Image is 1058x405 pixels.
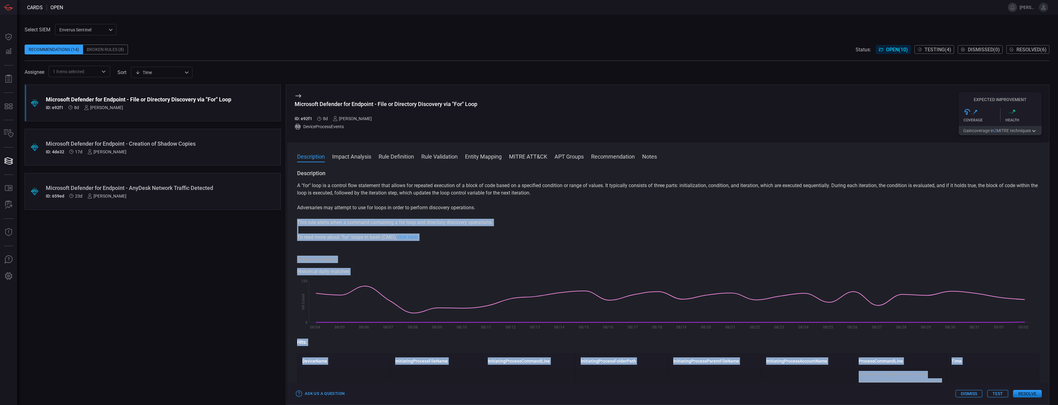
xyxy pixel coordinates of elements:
[74,105,79,110] span: Sep 11, 2025 6:31 AM
[75,194,82,199] span: Aug 27, 2025 8:31 AM
[297,268,1039,275] div: Historical daily matches
[1005,118,1042,122] div: Health
[297,152,325,160] button: Description
[301,294,305,310] text: Hit Count
[383,325,393,329] text: 08/07
[297,339,307,345] strong: Hits:
[628,325,638,329] text: 08/17
[1016,47,1047,53] span: Resolved ( 6 )
[25,27,50,33] label: Select SIEM
[46,96,236,103] div: Microsoft Defender for Endpoint - File or Directory Discovery via "For" Loop
[798,325,809,329] text: 08/24
[87,149,126,154] div: [PERSON_NAME]
[876,45,911,54] button: Open(10)
[295,101,477,107] div: Microsoft Defender for Endpoint - File or Directory Discovery via "For" Loop
[335,325,345,329] text: 08/05
[1,99,16,114] button: MITRE - Detection Posture
[847,325,857,329] text: 08/26
[379,152,414,160] button: Rule Definition
[859,359,903,364] strong: ProcessCommandLine
[1,252,16,267] button: Ask Us A Question
[959,126,1042,135] button: Gaincoverage in2MITRE techniques
[297,234,1039,241] p: To read more about "for" loops in bash (CMD),
[1,126,16,141] button: Inventory
[1,269,16,284] button: Preferences
[323,116,328,121] span: Sep 11, 2025 6:31 AM
[83,45,128,54] div: Broken Rules (8)
[297,256,1039,263] h3: Impact Analysis
[310,325,320,329] text: 08/04
[46,149,64,154] h5: ID: 4de32
[958,45,1003,54] button: Dismissed(0)
[332,152,371,160] button: Impact Analysis
[506,325,516,329] text: 08/12
[87,194,126,199] div: [PERSON_NAME]
[1,225,16,240] button: Threat Intelligence
[421,152,458,160] button: Rule Validation
[46,194,64,199] h5: ID: 659ed
[1,198,16,212] button: ALERT ANALYSIS
[297,182,1039,197] p: A "for" loop is a control flow statement that allows for repeated execution of a block of code ba...
[305,320,308,325] text: 0
[488,359,550,364] strong: InitiatingProcessCommandLine
[969,325,980,329] text: 08/31
[642,152,657,160] button: Notes
[1018,325,1028,329] text: 09/02
[59,27,107,33] p: Enverus Sentinel
[725,325,735,329] text: 08/21
[945,325,955,329] text: 08/30
[956,390,982,397] button: Dismiss
[591,152,635,160] button: Recommendation
[987,390,1008,397] button: Test
[701,325,711,329] text: 08/20
[579,325,589,329] text: 08/15
[359,325,369,329] text: 08/06
[676,325,686,329] text: 08/19
[135,69,183,76] div: Time
[46,140,236,147] div: Microsoft Defender for Endpoint - Creation of Shadow Copies
[1020,5,1036,10] span: [PERSON_NAME].[PERSON_NAME]
[1,154,16,168] button: Cards
[46,105,63,110] h5: ID: e92f1
[555,152,584,160] button: APT Groups
[408,325,418,329] text: 08/08
[554,325,564,329] text: 08/14
[959,97,1042,102] h5: Expected Improvement
[603,325,613,329] text: 08/16
[432,325,442,329] text: 08/09
[652,325,662,329] text: 08/18
[994,128,996,133] span: 2
[46,185,236,191] div: Microsoft Defender for Endpoint - AnyDesk Network Traffic Detected
[297,170,1039,177] h3: Description
[750,325,760,329] text: 08/22
[914,45,954,54] button: Testing(4)
[397,234,418,240] a: click here.
[856,47,871,53] span: Status:
[952,359,962,364] strong: Time
[27,5,43,10] span: Cards
[481,325,491,329] text: 08/11
[766,359,827,364] strong: InitiatingProcessAccountName
[1013,390,1042,397] button: Resolve
[509,152,547,160] button: MITRE ATT&CK
[301,279,308,283] text: 120
[75,149,82,154] span: Sep 02, 2025 11:50 AM
[581,359,636,364] strong: InitiatingProcessFolderPath
[530,325,540,329] text: 08/13
[297,219,1039,226] p: This rule alerts when a command containing a for loop and directory discovery operations.
[333,116,372,121] div: [PERSON_NAME]
[1,72,16,86] button: Reports
[295,389,346,399] button: Ask Us a Question
[295,116,312,121] h5: ID: e92f1
[823,325,833,329] text: 08/25
[99,67,108,76] button: Open
[886,47,908,53] span: Open ( 10 )
[994,325,1004,329] text: 09/01
[673,359,739,364] strong: InitiatingProcessParentFileName
[295,124,477,130] div: DeviceProcessEvents
[457,325,467,329] text: 08/10
[1,44,16,59] button: Detections
[117,69,126,75] label: sort
[774,325,784,329] text: 08/23
[968,47,1000,53] span: Dismissed ( 0 )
